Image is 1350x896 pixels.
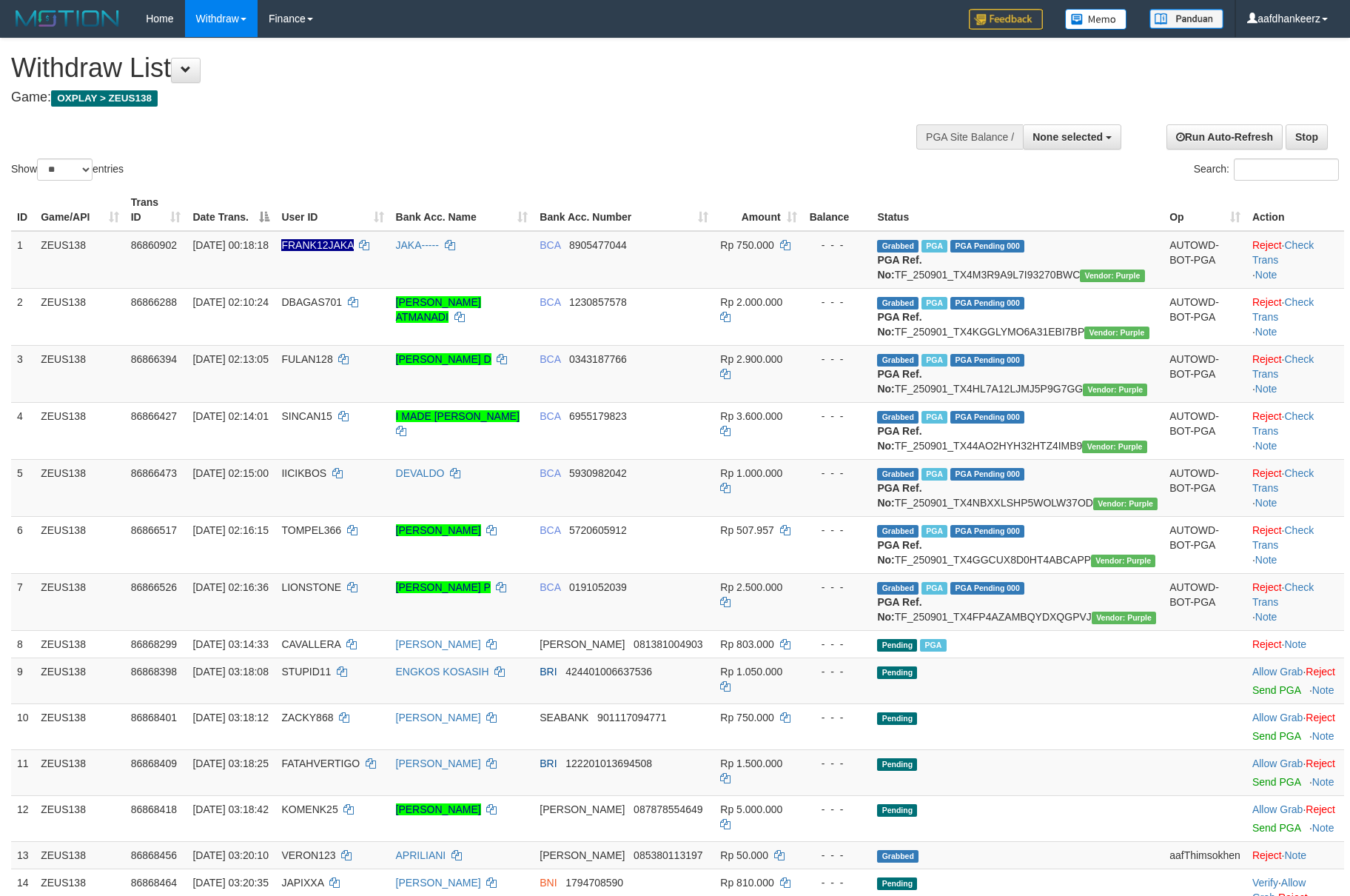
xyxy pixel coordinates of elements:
[1163,459,1246,516] td: AUTOWD-BOT-PGA
[1284,638,1306,650] a: Note
[1246,841,1344,869] td: ·
[540,239,560,251] span: BCA
[281,296,342,308] span: DBAGAS701
[1255,326,1277,338] a: Note
[877,596,921,623] b: PGA Ref. No:
[565,758,652,769] span: Copy 122201013694508 to clipboard
[1252,638,1282,650] a: Reject
[1252,239,1314,266] a: Check Trans
[720,877,773,889] span: Rp 810.000
[281,581,341,593] span: LIONSTONE
[877,758,917,771] span: Pending
[11,288,35,345] td: 2
[11,90,885,105] h4: Game:
[192,410,268,422] span: [DATE] 02:14:01
[11,516,35,573] td: 6
[920,639,946,652] span: Marked by aaftrukkakada
[1252,666,1303,678] a: Allow Grab
[1252,730,1300,742] a: Send PGA
[37,158,93,181] select: Showentries
[131,638,177,650] span: 86868299
[534,189,714,231] th: Bank Acc. Number: activate to sort column ascending
[35,630,124,658] td: ZEUS138
[540,524,560,536] span: BCA
[192,712,268,723] span: [DATE] 03:18:12
[569,467,627,479] span: Copy 5930982042 to clipboard
[1252,239,1282,251] a: Reject
[1255,497,1277,509] a: Note
[396,410,520,422] a: I MADE [PERSON_NAME]
[1023,124,1121,150] button: None selected
[281,410,332,422] span: SINCAN15
[192,239,268,251] span: [DATE] 00:18:18
[809,523,866,538] div: - - -
[281,712,333,723] span: ZACKY868
[877,368,921,395] b: PGA Ref. No:
[1080,270,1144,282] span: Vendor URL: https://trx4.1velocity.biz
[1252,803,1303,815] a: Allow Grab
[1255,554,1277,566] a: Note
[1246,345,1344,402] td: · ·
[1252,581,1282,593] a: Reject
[950,354,1024,367] span: PGA Pending
[1084,327,1149,339] span: Vendor URL: https://trx4.1velocity.biz
[916,124,1023,150] div: PGA Site Balance /
[877,712,917,725] span: Pending
[871,345,1163,402] td: TF_250901_TX4HL7A12LJMJ5P9G7GG
[720,638,773,650] span: Rp 803.000
[396,666,489,678] a: ENGKOS KOSASIH
[1234,158,1339,181] input: Search:
[921,354,947,367] span: Marked by aafpengsreynich
[11,7,124,30] img: MOTION_logo.png
[396,803,481,815] a: [PERSON_NAME]
[1255,269,1277,281] a: Note
[809,710,866,725] div: - - -
[921,411,947,424] span: Marked by aafpengsreynich
[1246,658,1344,703] td: ·
[1252,803,1306,815] span: ·
[11,231,35,289] td: 1
[1083,384,1147,396] span: Vendor URL: https://trx4.1velocity.biz
[1082,441,1146,453] span: Vendor URL: https://trx4.1velocity.biz
[51,90,158,107] span: OXPLAY > ZEUS138
[871,231,1163,289] td: TF_250901_TX4M3R9A9L7I93270BWC
[131,410,177,422] span: 86866427
[809,580,866,595] div: - - -
[720,524,773,536] span: Rp 507.957
[871,459,1163,516] td: TF_250901_TX4NBXXLSHP5WOLW37OD
[281,638,340,650] span: CAVALLERA
[1252,296,1282,308] a: Reject
[11,658,35,703] td: 9
[809,664,866,679] div: - - -
[1306,666,1335,678] a: Reject
[720,410,782,422] span: Rp 3.600.000
[540,581,560,593] span: BCA
[950,240,1024,253] span: PGA Pending
[396,581,491,593] a: [PERSON_NAME] P
[1312,684,1334,696] a: Note
[1252,467,1314,494] a: Check Trans
[1312,822,1334,834] a: Note
[877,311,921,338] b: PGA Ref. No:
[396,524,481,536] a: [PERSON_NAME]
[1246,573,1344,630] td: · ·
[35,795,124,841] td: ZEUS138
[192,666,268,678] span: [DATE] 03:18:08
[11,53,885,83] h1: Withdraw List
[877,482,921,509] b: PGA Ref. No:
[131,758,177,769] span: 86868409
[720,581,782,593] span: Rp 2.500.000
[11,703,35,749] td: 10
[1252,666,1306,678] span: ·
[720,712,773,723] span: Rp 750.000
[11,402,35,459] td: 4
[720,849,768,861] span: Rp 50.000
[871,288,1163,345] td: TF_250901_TX4KGGLYMO6A31EBI7BP
[35,288,124,345] td: ZEUS138
[281,467,326,479] span: IICIKBOS
[281,803,337,815] span: KOMENK25
[1163,189,1246,231] th: Op: activate to sort column ascending
[1194,158,1339,181] label: Search:
[131,849,177,861] span: 86868456
[187,189,275,231] th: Date Trans.: activate to sort column descending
